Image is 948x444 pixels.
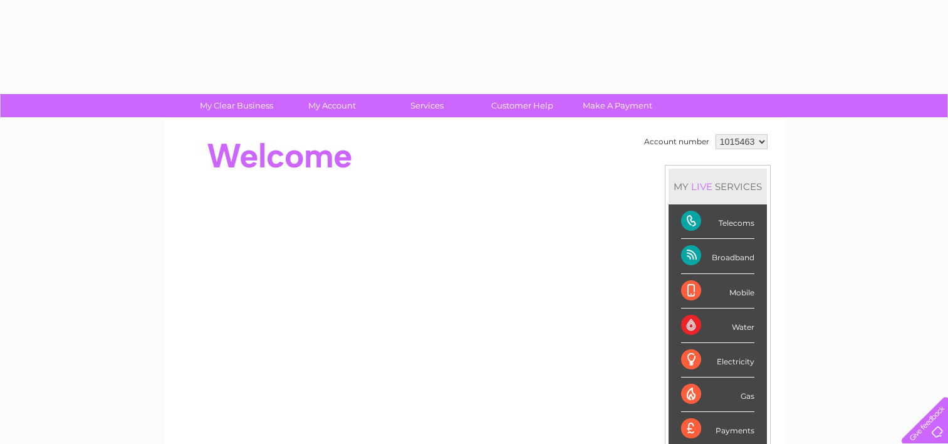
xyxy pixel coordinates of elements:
div: LIVE [689,181,715,193]
div: Mobile [681,274,754,309]
div: Gas [681,378,754,412]
a: Customer Help [471,94,574,117]
div: MY SERVICES [669,169,767,204]
div: Electricity [681,343,754,378]
a: My Account [280,94,383,117]
div: Water [681,309,754,343]
div: Telecoms [681,204,754,239]
a: Services [375,94,479,117]
td: Account number [641,131,712,152]
a: Make A Payment [566,94,669,117]
a: My Clear Business [185,94,288,117]
div: Broadband [681,239,754,273]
